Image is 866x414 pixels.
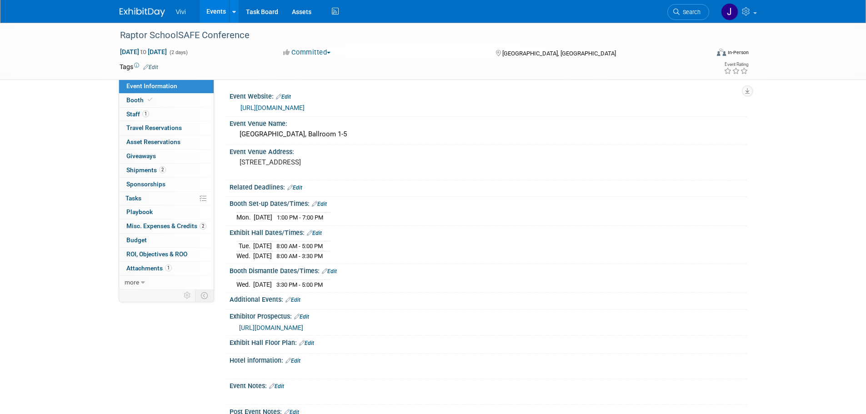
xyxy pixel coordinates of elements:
[200,223,206,229] span: 2
[294,314,309,320] a: Edit
[656,47,749,61] div: Event Format
[143,64,158,70] a: Edit
[236,241,253,251] td: Tue.
[119,135,214,149] a: Asset Reservations
[119,150,214,163] a: Giveaways
[276,281,323,288] span: 3:30 PM - 5:00 PM
[299,340,314,346] a: Edit
[120,62,158,71] td: Tags
[119,178,214,191] a: Sponsorships
[502,50,616,57] span: [GEOGRAPHIC_DATA], [GEOGRAPHIC_DATA]
[236,127,740,141] div: [GEOGRAPHIC_DATA], Ballroom 1-5
[126,222,206,229] span: Misc. Expenses & Credits
[119,276,214,289] a: more
[285,297,300,303] a: Edit
[180,289,195,301] td: Personalize Event Tab Strip
[230,117,747,128] div: Event Venue Name:
[276,94,291,100] a: Edit
[159,166,166,173] span: 2
[125,279,139,286] span: more
[126,152,156,160] span: Giveaways
[119,94,214,107] a: Booth
[230,309,747,321] div: Exhibitor Prospectus:
[119,234,214,247] a: Budget
[119,192,214,205] a: Tasks
[717,49,726,56] img: Format-Inperson.png
[148,97,152,102] i: Booth reservation complete
[230,293,747,304] div: Additional Events:
[724,62,748,67] div: Event Rating
[285,358,300,364] a: Edit
[142,110,149,117] span: 1
[230,264,747,276] div: Booth Dismantle Dates/Times:
[169,50,188,55] span: (2 days)
[276,253,323,259] span: 8:00 AM - 3:30 PM
[119,248,214,261] a: ROI, Objectives & ROO
[240,158,435,166] pre: [STREET_ADDRESS]
[269,383,284,389] a: Edit
[236,279,253,289] td: Wed.
[126,250,187,258] span: ROI, Objectives & ROO
[667,4,709,20] a: Search
[727,49,749,56] div: In-Person
[120,48,167,56] span: [DATE] [DATE]
[176,8,186,15] span: Vivi
[165,264,172,271] span: 1
[126,208,153,215] span: Playbook
[230,90,747,101] div: Event Website:
[119,108,214,121] a: Staff1
[126,264,172,272] span: Attachments
[126,236,147,244] span: Budget
[126,138,180,145] span: Asset Reservations
[276,243,323,249] span: 8:00 AM - 5:00 PM
[230,336,747,348] div: Exhibit Hall Floor Plan:
[126,82,177,90] span: Event Information
[254,212,272,222] td: [DATE]
[126,180,165,188] span: Sponsorships
[236,251,253,260] td: Wed.
[119,164,214,177] a: Shipments2
[253,241,272,251] td: [DATE]
[680,9,701,15] span: Search
[119,80,214,93] a: Event Information
[230,354,747,365] div: Hotel information:
[126,166,166,174] span: Shipments
[239,324,303,331] a: [URL][DOMAIN_NAME]
[277,214,323,221] span: 1:00 PM - 7:00 PM
[120,8,165,17] img: ExhibitDay
[253,279,272,289] td: [DATE]
[119,262,214,275] a: Attachments1
[230,226,747,238] div: Exhibit Hall Dates/Times:
[119,121,214,135] a: Travel Reservations
[236,212,254,222] td: Mon.
[230,145,747,156] div: Event Venue Address:
[312,201,327,207] a: Edit
[119,205,214,219] a: Playbook
[139,48,148,55] span: to
[125,195,141,202] span: Tasks
[287,185,302,191] a: Edit
[126,124,182,131] span: Travel Reservations
[280,48,334,57] button: Committed
[117,27,696,44] div: Raptor SchoolSAFE Conference
[253,251,272,260] td: [DATE]
[307,230,322,236] a: Edit
[126,96,154,104] span: Booth
[721,3,738,20] img: Jonathan Rendon
[240,104,305,111] a: [URL][DOMAIN_NAME]
[195,289,214,301] td: Toggle Event Tabs
[230,197,747,209] div: Booth Set-up Dates/Times:
[119,219,214,233] a: Misc. Expenses & Credits2
[230,379,747,391] div: Event Notes:
[126,110,149,118] span: Staff
[322,268,337,274] a: Edit
[230,180,747,192] div: Related Deadlines:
